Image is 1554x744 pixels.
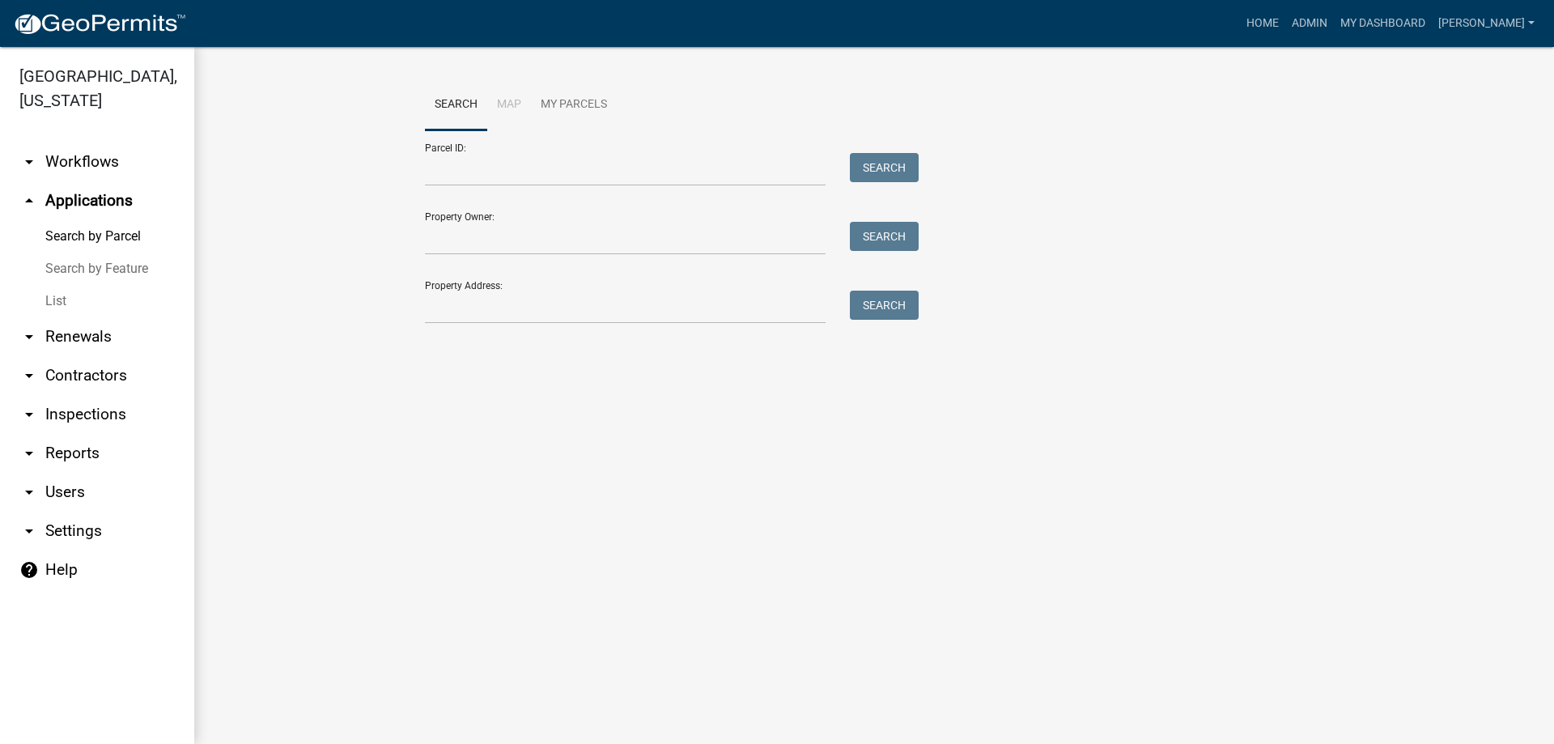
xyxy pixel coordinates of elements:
[19,483,39,502] i: arrow_drop_down
[1285,8,1334,39] a: Admin
[19,327,39,346] i: arrow_drop_down
[19,152,39,172] i: arrow_drop_down
[425,79,487,131] a: Search
[1334,8,1432,39] a: My Dashboard
[1240,8,1285,39] a: Home
[19,444,39,463] i: arrow_drop_down
[531,79,617,131] a: My Parcels
[19,560,39,580] i: help
[19,191,39,210] i: arrow_drop_up
[1432,8,1541,39] a: [PERSON_NAME]
[850,291,919,320] button: Search
[850,222,919,251] button: Search
[850,153,919,182] button: Search
[19,366,39,385] i: arrow_drop_down
[19,521,39,541] i: arrow_drop_down
[19,405,39,424] i: arrow_drop_down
